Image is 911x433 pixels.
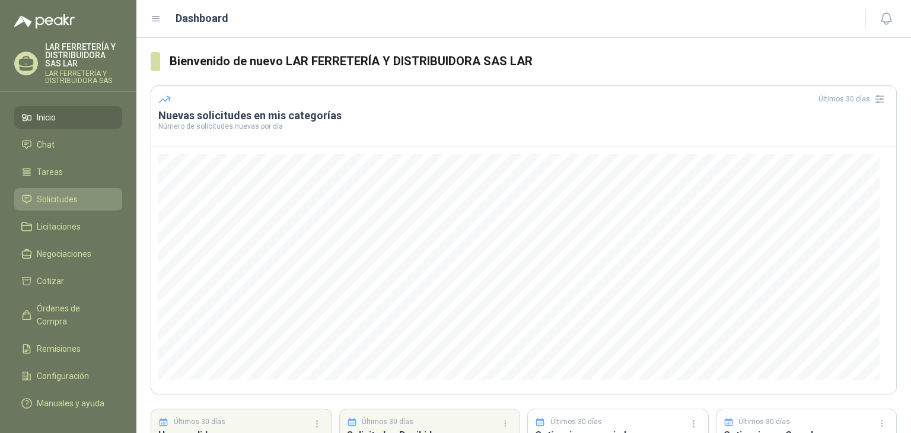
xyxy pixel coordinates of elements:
[14,365,122,387] a: Configuración
[37,138,55,151] span: Chat
[174,416,225,428] p: Últimos 30 días
[37,342,81,355] span: Remisiones
[176,10,228,27] h1: Dashboard
[14,297,122,333] a: Órdenes de Compra
[14,14,75,28] img: Logo peakr
[818,90,889,109] div: Últimos 30 días
[14,133,122,156] a: Chat
[14,215,122,238] a: Licitaciones
[37,302,111,328] span: Órdenes de Compra
[14,392,122,415] a: Manuales y ayuda
[37,247,91,260] span: Negociaciones
[738,416,790,428] p: Últimos 30 días
[45,43,122,68] p: LAR FERRETERÍA Y DISTRIBUIDORA SAS LAR
[14,161,122,183] a: Tareas
[37,111,56,124] span: Inicio
[14,338,122,360] a: Remisiones
[37,193,78,206] span: Solicitudes
[158,109,889,123] h3: Nuevas solicitudes en mis categorías
[37,220,81,233] span: Licitaciones
[37,165,63,179] span: Tareas
[45,70,122,84] p: LAR FERRETERÍA Y DISTRIBUIDORA SAS
[37,370,89,383] span: Configuración
[550,416,602,428] p: Últimos 30 días
[362,416,413,428] p: Últimos 30 días
[14,243,122,265] a: Negociaciones
[158,123,889,130] p: Número de solicitudes nuevas por día
[170,52,897,71] h3: Bienvenido de nuevo LAR FERRETERÍA Y DISTRIBUIDORA SAS LAR
[14,106,122,129] a: Inicio
[14,188,122,211] a: Solicitudes
[37,275,64,288] span: Cotizar
[14,270,122,292] a: Cotizar
[37,397,104,410] span: Manuales y ayuda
